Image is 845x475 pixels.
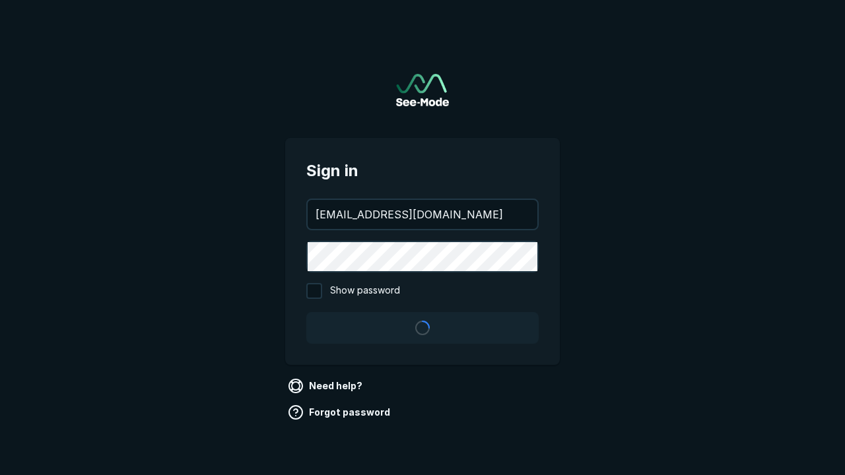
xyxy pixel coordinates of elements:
span: Sign in [306,159,539,183]
a: Forgot password [285,402,395,423]
a: Go to sign in [396,74,449,106]
span: Show password [330,283,400,299]
img: See-Mode Logo [396,74,449,106]
input: your@email.com [308,200,537,229]
a: Need help? [285,375,368,396]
